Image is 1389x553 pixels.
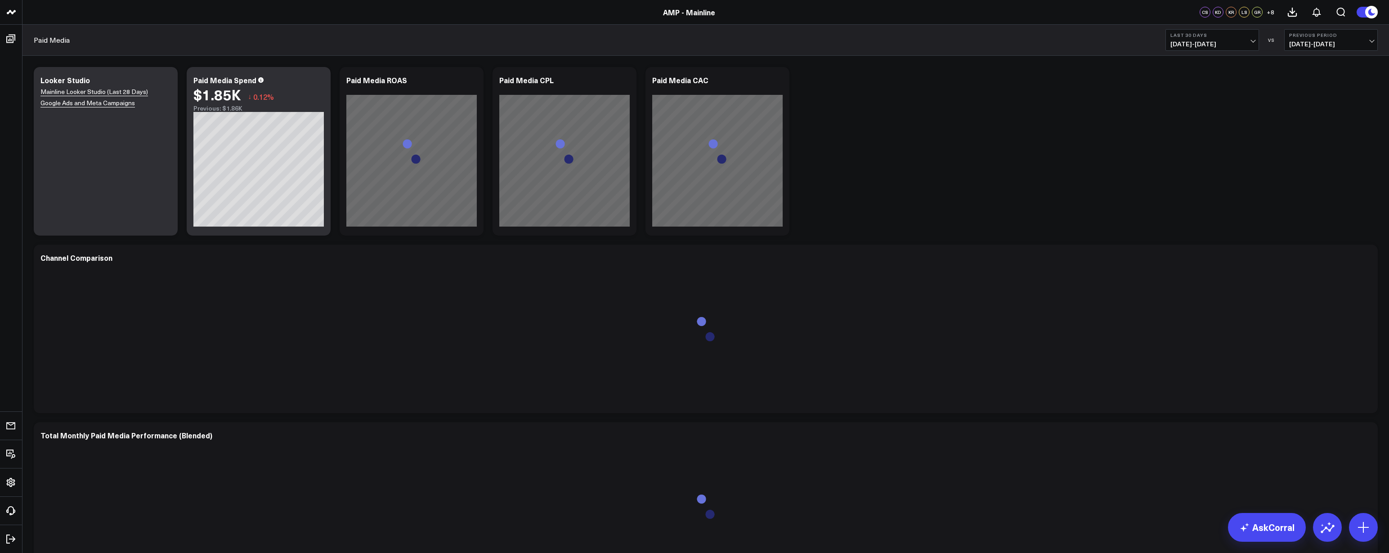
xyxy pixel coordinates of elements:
[1289,40,1373,48] span: [DATE] - [DATE]
[40,430,212,440] div: Total Monthly Paid Media Performance (Blended)
[499,75,554,85] div: Paid Media CPL
[1170,32,1254,38] b: Last 30 Days
[346,75,407,85] div: Paid Media ROAS
[1170,40,1254,48] span: [DATE] - [DATE]
[248,91,251,103] span: ↓
[1200,7,1210,18] div: CS
[40,75,90,85] div: Looker Studio
[40,253,112,263] div: Channel Comparison
[1239,7,1250,18] div: LS
[193,86,241,103] div: $1.85K
[1252,7,1263,18] div: GR
[1265,7,1276,18] button: +8
[1264,37,1280,43] div: VS
[1289,32,1373,38] b: Previous Period
[1226,7,1237,18] div: KR
[652,75,708,85] div: Paid Media CAC
[1267,9,1274,15] span: + 8
[253,92,274,102] span: 0.12%
[1165,29,1259,51] button: Last 30 Days[DATE]-[DATE]
[1228,513,1306,542] a: AskCorral
[40,87,148,107] a: Mainline Looker Studio (Last 28 Days) Google Ads and Meta Campaigns
[193,105,324,112] div: Previous: $1.86K
[1213,7,1223,18] div: KD
[663,7,715,17] a: AMP - Mainline
[193,75,256,85] div: Paid Media Spend
[34,35,70,45] a: Paid Media
[1284,29,1378,51] button: Previous Period[DATE]-[DATE]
